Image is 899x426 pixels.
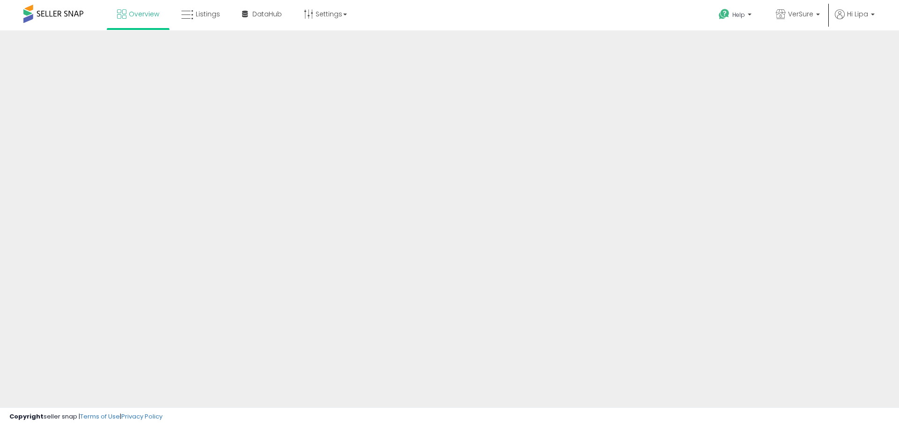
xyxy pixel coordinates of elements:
a: Terms of Use [80,412,120,421]
span: Hi Lipa [847,9,868,19]
span: Help [732,11,745,19]
i: Get Help [718,8,730,20]
span: DataHub [252,9,282,19]
span: Overview [129,9,159,19]
strong: Copyright [9,412,44,421]
span: VerSure [788,9,813,19]
span: Listings [196,9,220,19]
a: Privacy Policy [121,412,162,421]
a: Hi Lipa [835,9,875,30]
div: seller snap | | [9,412,162,421]
a: Help [711,1,761,30]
